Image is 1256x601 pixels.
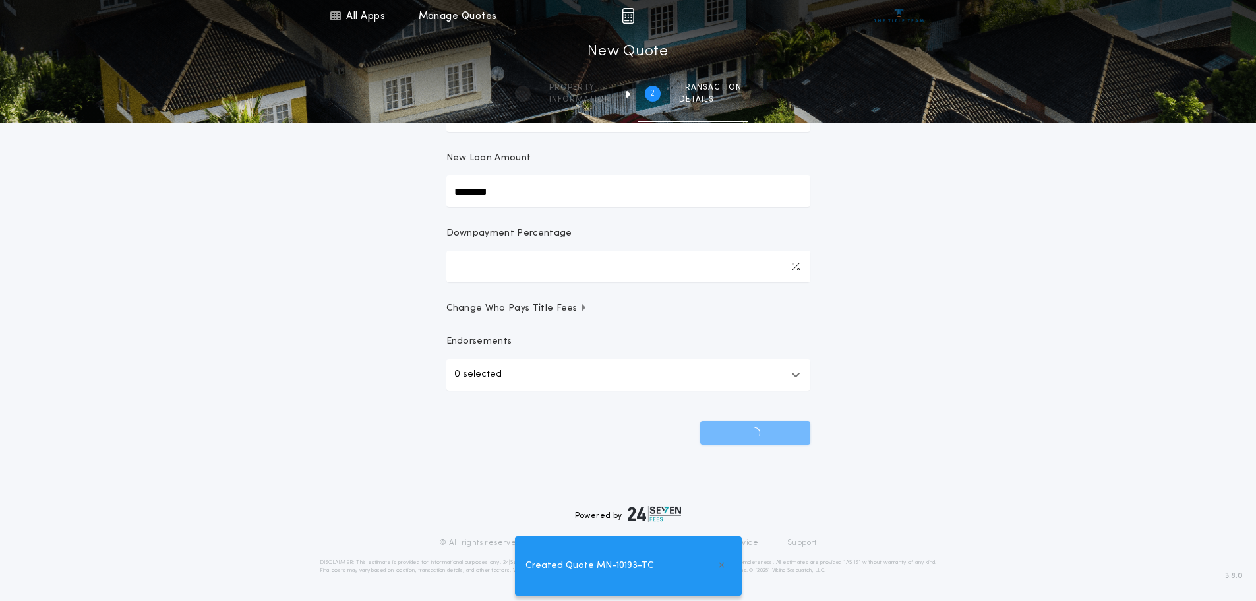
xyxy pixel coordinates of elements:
img: vs-icon [874,9,924,22]
img: img [622,8,634,24]
div: Powered by [575,506,682,522]
h1: New Quote [587,42,668,63]
button: Change Who Pays Title Fees [446,302,810,315]
img: logo [628,506,682,522]
span: details [679,94,742,105]
button: 0 selected [446,359,810,391]
h2: 2 [650,88,655,99]
span: Transaction [679,82,742,93]
p: Downpayment Percentage [446,227,572,240]
p: 0 selected [454,367,502,383]
p: New Loan Amount [446,152,531,165]
span: Created Quote MN-10193-TC [525,559,654,573]
input: Downpayment Percentage [446,251,810,282]
input: New Loan Amount [446,175,810,207]
span: Property [549,82,611,93]
p: Endorsements [446,335,810,348]
span: information [549,94,611,105]
span: Change Who Pays Title Fees [446,302,588,315]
